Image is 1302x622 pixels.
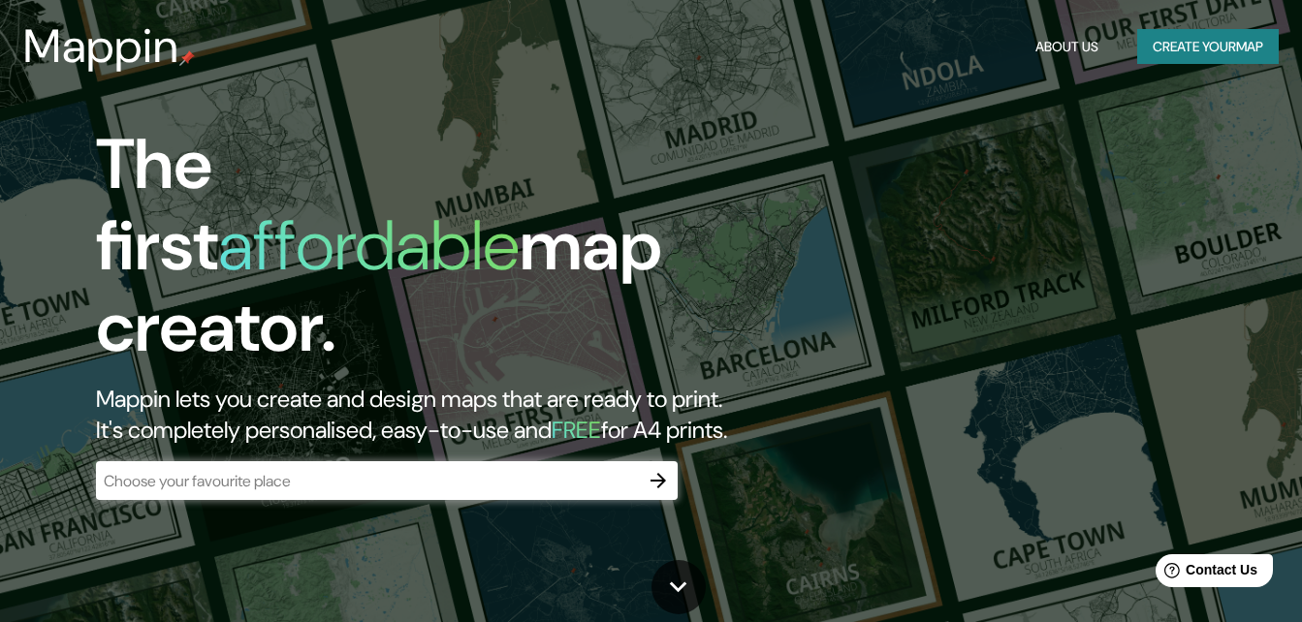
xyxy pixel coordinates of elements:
[23,19,179,74] h3: Mappin
[96,470,639,492] input: Choose your favourite place
[1137,29,1279,65] button: Create yourmap
[552,415,601,445] h5: FREE
[1028,29,1106,65] button: About Us
[179,50,195,66] img: mappin-pin
[96,384,747,446] h2: Mappin lets you create and design maps that are ready to print. It's completely personalised, eas...
[1129,546,1281,601] iframe: Help widget launcher
[218,201,520,291] h1: affordable
[96,124,747,384] h1: The first map creator.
